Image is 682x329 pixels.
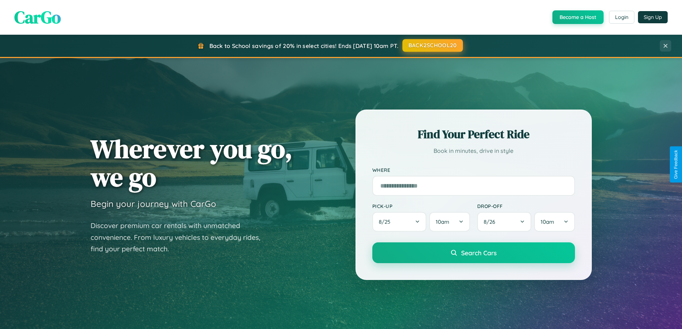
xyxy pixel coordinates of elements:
span: 10am [436,218,449,225]
h2: Find Your Perfect Ride [372,126,575,142]
div: Give Feedback [673,150,678,179]
h3: Begin your journey with CarGo [91,198,216,209]
button: 8/26 [477,212,532,232]
span: Back to School savings of 20% in select cities! Ends [DATE] 10am PT. [209,42,398,49]
span: 8 / 26 [484,218,499,225]
label: Pick-up [372,203,470,209]
span: 10am [541,218,554,225]
button: 8/25 [372,212,427,232]
p: Book in minutes, drive in style [372,146,575,156]
span: CarGo [14,5,61,29]
button: BACK2SCHOOL20 [402,39,463,52]
p: Discover premium car rentals with unmatched convenience. From luxury vehicles to everyday rides, ... [91,220,270,255]
button: Login [609,11,634,24]
label: Where [372,167,575,173]
h1: Wherever you go, we go [91,135,292,191]
button: Sign Up [638,11,668,23]
button: 10am [429,212,470,232]
span: 8 / 25 [379,218,394,225]
span: Search Cars [461,249,497,257]
button: Become a Host [552,10,604,24]
label: Drop-off [477,203,575,209]
button: Search Cars [372,242,575,263]
button: 10am [534,212,575,232]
